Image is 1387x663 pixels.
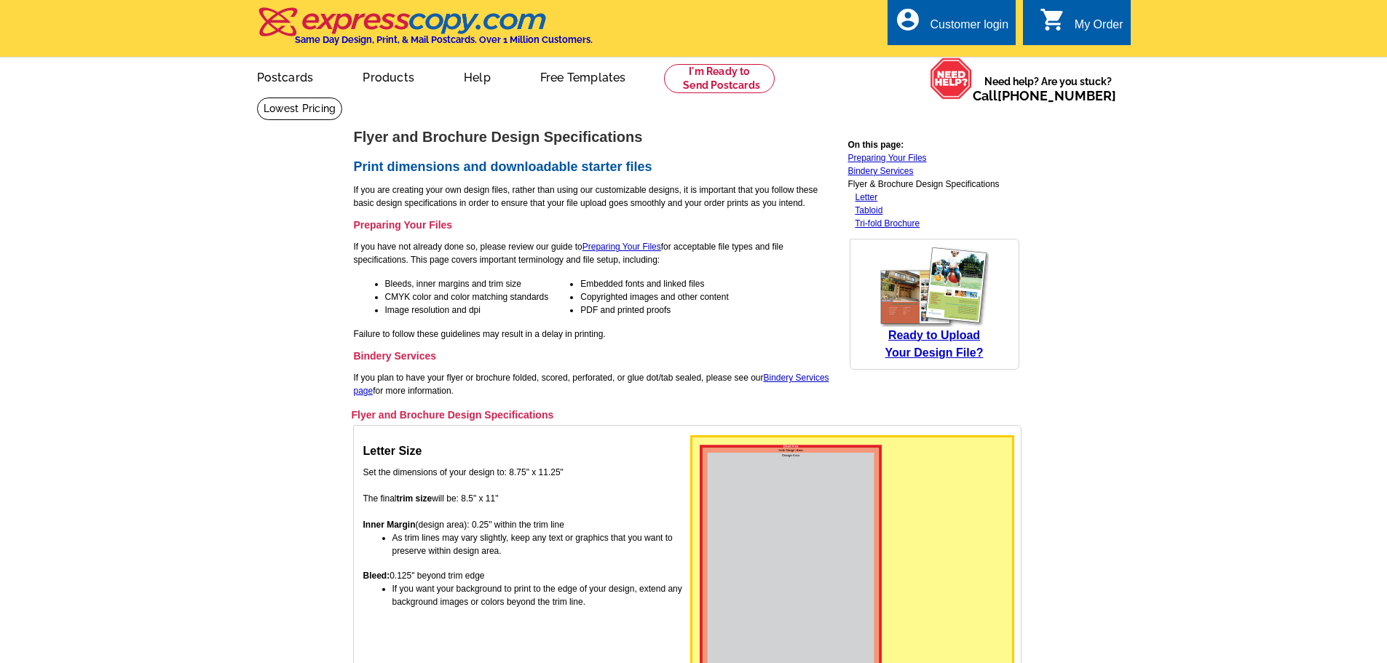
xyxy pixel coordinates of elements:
a: Preparing Your Files [582,242,661,252]
h1: Flyer and Brochure Design Specifications [354,130,839,145]
li: As trim lines may vary slightly, keep any text or graphics that you want to preserve within desig... [392,531,687,557]
strong: Bleed: [363,571,390,581]
a: upload your own design for free [880,319,989,329]
a: Help [440,59,514,93]
a: Ready to UploadYour Design File? [858,327,1011,362]
p: If you plan to have your flyer or brochure folded, scored, perforated, or glue dot/tab sealed, pl... [354,371,839,397]
a: Tabloid [855,205,882,215]
a: Same Day Design, Print, & Mail Postcards. Over 1 Million Customers. [257,17,593,45]
li: If you want your background to print to the edge of your design, extend any background images or ... [392,582,687,608]
i: account_circle [895,7,921,33]
div: Customer login [930,18,1008,39]
a: Letter [855,192,878,202]
strong: On this page: [848,140,904,150]
strong: trim size [397,493,432,504]
img: upload your flyer design file [880,247,989,327]
a: Bindery Services [848,166,914,176]
a: Postcards [234,59,337,93]
p: Flyer & Brochure Design Specifications [848,138,1019,230]
a: shopping_cart My Order [1040,16,1123,34]
li: Copyrighted images and other content [580,290,728,303]
li: Bleeds, inner margins and trim size [385,277,549,290]
img: help [930,57,973,100]
strong: Inner Margin [363,520,416,530]
i: shopping_cart [1040,7,1066,33]
li: Embedded fonts and linked files [580,277,728,290]
h3: Bindery Services [354,349,839,362]
li: Image resolution and dpi [385,303,549,317]
li: PDF and printed proofs [580,303,728,317]
span: Call [973,88,1116,103]
p: If you have not already done so, please review our guide to for acceptable file types and file sp... [354,240,839,266]
h4: Letter Size [363,444,687,458]
h3: Preparing Your Files [354,218,839,231]
span: Need help? Are you stuck? [973,74,1123,103]
a: Products [339,59,438,93]
h3: Flyer and Brochure Design Specifications [352,408,1022,421]
span: Ready to Upload Your Design File? [885,329,984,359]
p: Failure to follow these guidelines may result in a delay in printing. [354,327,839,341]
a: Preparing Your Files [848,153,927,163]
a: Free Templates [517,59,649,93]
a: account_circle Customer login [895,16,1008,34]
h4: Same Day Design, Print, & Mail Postcards. Over 1 Million Customers. [295,34,593,45]
li: CMYK color and color matching standards [385,290,549,303]
h2: Print dimensions and downloadable starter files [354,159,839,175]
a: Tri-fold Brochure [855,218,920,229]
p: If you are creating your own design files, rather than using our customizable designs, it is impo... [354,183,839,210]
div: My Order [1075,18,1123,39]
a: [PHONE_NUMBER] [997,88,1116,103]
